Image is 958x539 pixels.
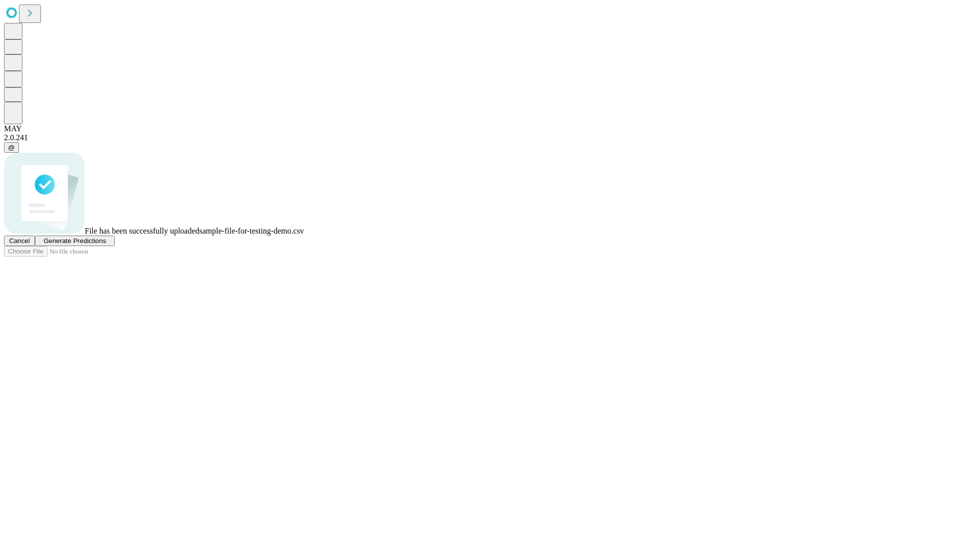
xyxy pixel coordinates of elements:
button: Cancel [4,236,35,246]
button: Generate Predictions [35,236,115,246]
span: @ [8,144,15,151]
span: sample-file-for-testing-demo.csv [199,227,304,235]
div: 2.0.241 [4,133,954,142]
span: Generate Predictions [43,237,106,245]
button: @ [4,142,19,153]
div: MAY [4,124,954,133]
span: File has been successfully uploaded [85,227,199,235]
span: Cancel [9,237,30,245]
